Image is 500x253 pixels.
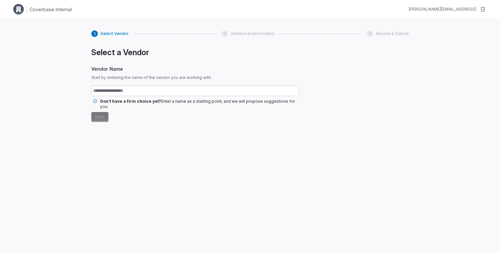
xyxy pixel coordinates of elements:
[13,4,24,15] img: Clerk Logo
[222,30,228,37] div: 2
[101,31,129,36] span: Select Vendor
[376,31,409,36] span: Review & Submit
[91,30,98,37] div: 1
[100,99,295,109] span: Enter a name as a starting point, and we will propose suggestions for you.
[91,65,299,72] span: Vendor Name
[91,48,299,57] h1: Select a Vendor
[29,6,72,13] h1: Coverbase Internal
[91,75,299,80] span: Start by entering the name of the vendor you are working with.
[409,7,476,12] div: [PERSON_NAME][EMAIL_ADDRESS]
[367,30,373,37] div: 3
[100,99,161,104] span: Don't have a firm choice yet?
[231,31,274,36] span: Additional Information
